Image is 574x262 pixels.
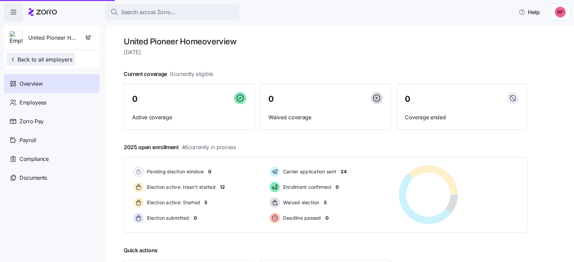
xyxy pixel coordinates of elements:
[20,136,36,144] span: Payroll
[20,98,46,107] span: Employees
[4,93,100,112] a: Employees
[4,149,100,168] a: Compliance
[341,168,346,175] span: 24
[182,143,236,151] span: 46 currently in process
[268,95,274,103] span: 0
[204,199,207,206] span: 5
[281,215,321,221] span: Deadline passed
[323,199,327,206] span: 5
[555,7,566,17] img: eedd38507f2e98b8446e6c4bda047efc
[10,31,23,45] img: Employer logo
[336,184,339,190] span: 0
[268,113,382,122] span: Waived coverage
[20,174,47,182] span: Documents
[145,199,200,206] span: Election active: Started
[4,131,100,149] a: Payroll
[145,168,204,175] span: Pending election window
[124,48,527,56] span: [DATE]
[194,215,197,221] span: 0
[513,5,545,19] button: Help
[220,184,225,190] span: 12
[281,199,319,206] span: Waived election
[121,8,176,16] span: Search across Zorro...
[281,184,331,190] span: Enrollment confirmed
[20,117,44,126] span: Zorro Pay
[325,215,328,221] span: 0
[28,34,77,42] span: United Pioneer Home
[519,8,540,16] span: Help
[132,113,246,122] span: Active coverage
[4,74,100,93] a: Overview
[132,95,138,103] span: 0
[405,113,519,122] span: Coverage ended
[170,70,213,78] span: 0 currently eligible
[145,215,189,221] span: Election submitted
[7,53,75,66] button: Back to all employers
[9,55,72,63] span: Back to all employers
[145,184,216,190] span: Election active: Hasn't started
[124,36,527,47] h1: United Pioneer Home overview
[281,168,336,175] span: Carrier application sent
[124,70,213,78] span: Current coverage
[105,4,239,20] button: Search across Zorro...
[4,168,100,187] a: Documents
[4,112,100,131] a: Zorro Pay
[124,143,236,151] span: 2025 open enrollment
[124,246,158,255] span: Quick actions
[20,80,42,88] span: Overview
[208,168,211,175] span: 0
[20,155,49,163] span: Compliance
[405,95,410,103] span: 0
